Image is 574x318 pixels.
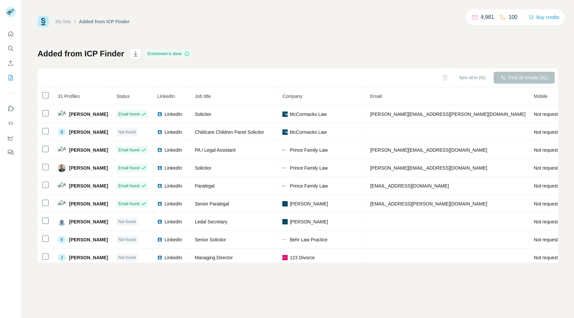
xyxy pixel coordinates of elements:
button: Quick start [5,28,16,40]
span: Solicitor [195,165,211,171]
span: Not requested [534,147,563,153]
span: [PERSON_NAME][EMAIL_ADDRESS][DOMAIN_NAME] [370,165,487,171]
span: [PERSON_NAME] [69,129,108,135]
img: company-logo [282,165,288,171]
span: LinkedIn [164,111,182,118]
span: LinkedIn [164,165,182,171]
span: Prince Family Law [290,183,328,189]
button: Search [5,42,16,54]
span: [EMAIL_ADDRESS][PERSON_NAME][DOMAIN_NAME] [370,201,487,206]
span: Not requested [534,237,563,242]
button: Enrich CSV [5,57,16,69]
span: PA / Legal Assistant [195,147,236,153]
span: [PERSON_NAME][EMAIL_ADDRESS][DOMAIN_NAME] [370,147,487,153]
img: company-logo [282,237,288,242]
button: Buy credits [528,13,559,22]
img: Avatar [58,110,66,118]
span: [PERSON_NAME] [69,236,108,243]
img: company-logo [282,201,288,206]
span: Email found [118,201,139,207]
div: J [58,254,66,262]
button: Sync all to (31) [454,73,490,83]
div: S [58,128,66,136]
span: LinkedIn [157,94,175,99]
img: company-logo [282,255,288,260]
button: Use Surfe API [5,117,16,129]
span: [PERSON_NAME] [69,111,108,118]
img: LinkedIn logo [157,147,162,153]
span: [PERSON_NAME] [290,218,328,225]
img: LinkedIn logo [157,219,162,224]
img: LinkedIn logo [157,129,162,135]
span: LinkedIn [164,147,182,153]
span: Not requested [534,183,563,189]
span: Sync all to (31) [459,75,486,81]
span: Solicitor [195,112,211,117]
span: Status [116,94,130,99]
p: 4,981 [481,13,494,21]
img: LinkedIn logo [157,255,162,260]
p: 100 [509,13,518,21]
span: Senior Paralegal [195,201,229,206]
img: company-logo [282,219,288,224]
img: LinkedIn logo [157,237,162,242]
span: Childcare Children Panel Solicitor [195,129,264,135]
img: company-logo [282,129,288,135]
img: LinkedIn logo [157,201,162,206]
button: Feedback [5,146,16,158]
span: [PERSON_NAME] [69,165,108,171]
span: Not requested [534,112,563,117]
span: Not found [118,237,136,243]
span: McCormacks Law [290,129,327,135]
span: Not requested [534,219,563,224]
span: Company [282,94,302,99]
img: company-logo [282,112,288,117]
span: Not requested [534,165,563,171]
span: Behr Law Practice [290,236,328,243]
span: LinkedIn [164,183,182,189]
span: LinkedIn [164,236,182,243]
span: LinkedIn [164,200,182,207]
span: Not found [118,219,136,225]
span: Managing Director [195,255,233,260]
div: Added from ICP Finder [79,18,130,25]
span: Email [370,94,382,99]
span: McCormacks Law [290,111,327,118]
img: Avatar [58,200,66,208]
img: Avatar [58,182,66,190]
span: LinkedIn [164,129,182,135]
span: Not requested [534,201,563,206]
img: Surfe Logo [38,16,49,27]
span: Senior Solicitor [195,237,226,242]
span: Email found [118,183,139,189]
img: Avatar [58,146,66,154]
span: [PERSON_NAME] [290,200,328,207]
img: LinkedIn logo [157,165,162,171]
span: Job title [195,94,211,99]
span: LinkedIn [164,254,182,261]
span: [PERSON_NAME] [69,200,108,207]
img: company-logo [282,147,288,153]
span: Not found [118,255,136,261]
span: Prince Family Law [290,165,328,171]
img: company-logo [282,183,288,189]
span: [PERSON_NAME] [69,218,108,225]
span: [EMAIL_ADDRESS][DOMAIN_NAME] [370,183,449,189]
span: Email found [118,111,139,117]
img: Avatar [58,218,66,226]
span: 31 Profiles [58,94,80,99]
span: Not found [118,129,136,135]
span: [PERSON_NAME][EMAIL_ADDRESS][PERSON_NAME][DOMAIN_NAME] [370,112,526,117]
span: Prince Family Law [290,147,328,153]
span: Email found [118,147,139,153]
span: Not requested [534,255,563,260]
span: [PERSON_NAME] [69,183,108,189]
span: Email found [118,165,139,171]
img: LinkedIn logo [157,112,162,117]
button: My lists [5,72,16,84]
li: / [74,18,76,25]
span: 123 Divorce [290,254,315,261]
img: Avatar [58,164,66,172]
a: My lists [55,19,71,24]
div: V [58,236,66,244]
